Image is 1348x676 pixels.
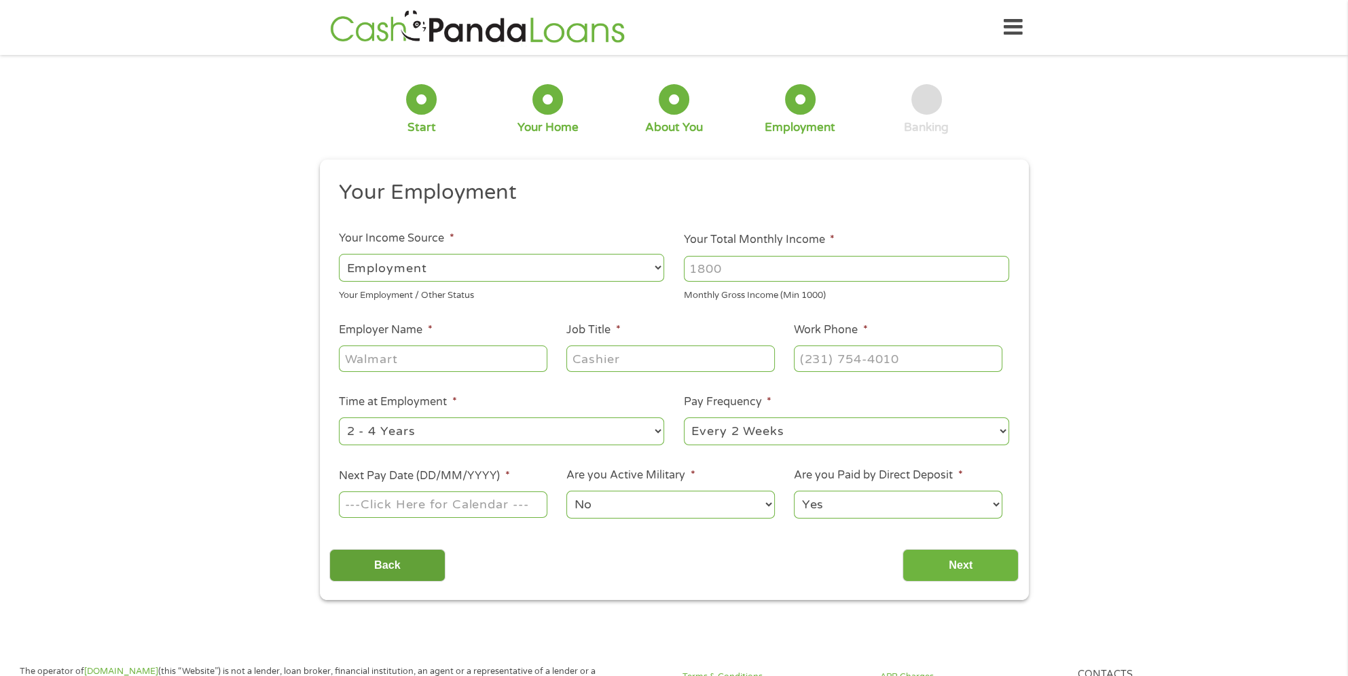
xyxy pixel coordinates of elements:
[765,120,835,135] div: Employment
[339,323,432,337] label: Employer Name
[794,345,1002,371] input: (231) 754-4010
[339,231,454,246] label: Your Income Source
[329,549,445,582] input: Back
[566,468,695,483] label: Are you Active Military
[339,469,509,483] label: Next Pay Date (DD/MM/YYYY)
[407,120,436,135] div: Start
[684,233,835,247] label: Your Total Monthly Income
[566,323,620,337] label: Job Title
[794,468,962,483] label: Are you Paid by Direct Deposit
[339,395,456,409] label: Time at Employment
[326,8,629,47] img: GetLoanNow Logo
[339,345,547,371] input: Walmart
[684,284,1009,303] div: Monthly Gross Income (Min 1000)
[903,549,1019,582] input: Next
[645,120,703,135] div: About You
[794,323,867,337] label: Work Phone
[684,256,1009,282] input: 1800
[904,120,949,135] div: Banking
[517,120,579,135] div: Your Home
[339,284,664,303] div: Your Employment / Other Status
[566,345,774,371] input: Cashier
[684,395,771,409] label: Pay Frequency
[339,491,547,517] input: ---Click Here for Calendar ---
[339,179,999,206] h2: Your Employment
